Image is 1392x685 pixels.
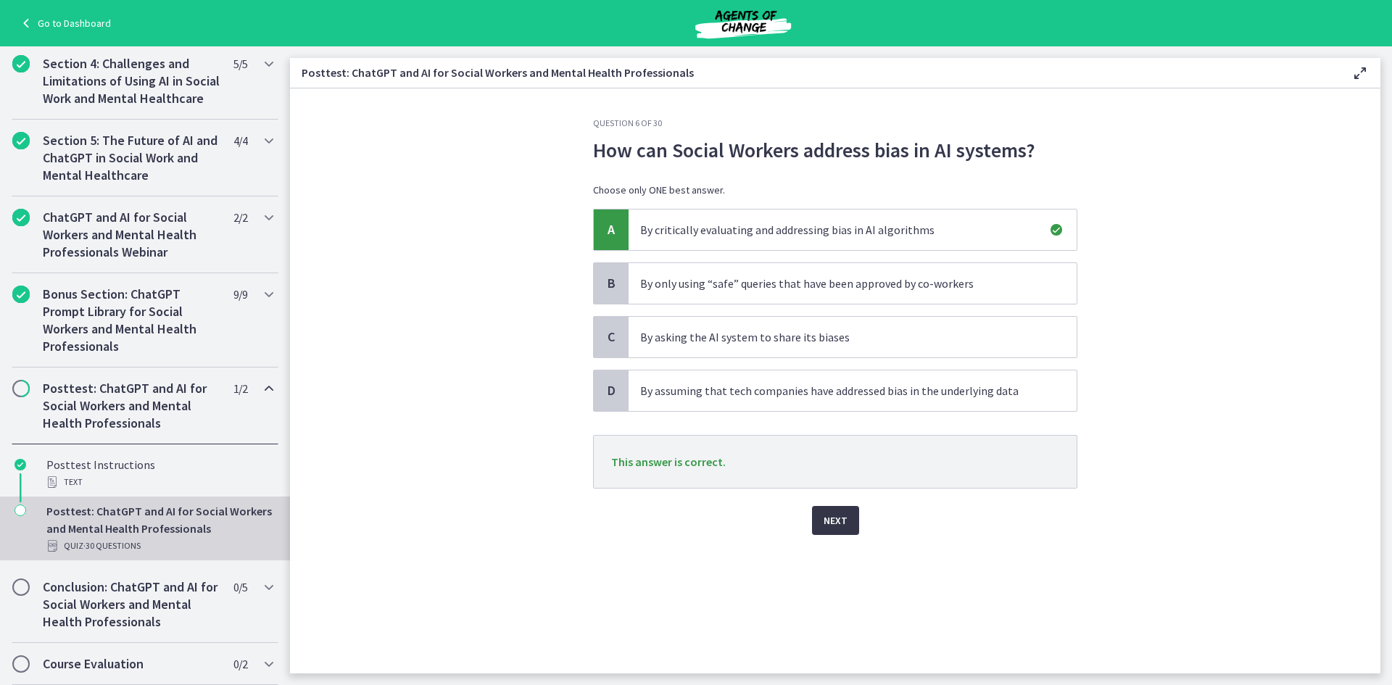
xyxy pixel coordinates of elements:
[43,578,220,631] h2: Conclusion: ChatGPT and AI for Social Workers and Mental Health Professionals
[233,55,247,72] span: 5 / 5
[12,209,30,226] i: Completed
[12,55,30,72] i: Completed
[656,6,830,41] img: Agents of Change Social Work Test Prep
[43,655,220,673] h2: Course Evaluation
[233,655,247,673] span: 0 / 2
[302,64,1328,81] h3: Posttest: ChatGPT and AI for Social Workers and Mental Health Professionals
[43,209,220,261] h2: ChatGPT and AI for Social Workers and Mental Health Professionals Webinar
[824,512,848,529] span: Next
[593,183,1077,197] p: Choose only ONE best answer.
[602,328,620,346] span: C
[233,132,247,149] span: 4 / 4
[611,454,726,469] span: This answer is correct.
[46,537,273,555] div: Quiz
[12,132,30,149] i: Completed
[602,382,620,399] span: D
[46,502,273,555] div: Posttest: ChatGPT and AI for Social Workers and Mental Health Professionals
[83,537,141,555] span: · 30 Questions
[46,473,273,491] div: Text
[43,286,220,355] h2: Bonus Section: ChatGPT Prompt Library for Social Workers and Mental Health Professionals
[593,135,1077,165] p: How can Social Workers address bias in AI systems?
[46,456,273,491] div: Posttest Instructions
[640,221,1036,238] p: By critically evaluating and addressing bias in AI algorithms
[43,55,220,107] h2: Section 4: Challenges and Limitations of Using AI in Social Work and Mental Healthcare
[812,506,859,535] button: Next
[43,132,220,184] h2: Section 5: The Future of AI and ChatGPT in Social Work and Mental Healthcare
[593,117,1077,129] h3: Question 6 of 30
[233,209,247,226] span: 2 / 2
[17,14,111,32] a: Go to Dashboard
[602,221,620,238] span: A
[233,286,247,303] span: 9 / 9
[640,328,1036,346] p: By asking the AI system to share its biases
[43,380,220,432] h2: Posttest: ChatGPT and AI for Social Workers and Mental Health Professionals
[640,382,1036,399] p: By assuming that tech companies have addressed bias in the underlying data
[12,286,30,303] i: Completed
[233,380,247,397] span: 1 / 2
[602,275,620,292] span: B
[640,275,1036,292] p: By only using “safe” queries that have been approved by co-workers
[233,578,247,596] span: 0 / 5
[14,459,26,470] i: Completed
